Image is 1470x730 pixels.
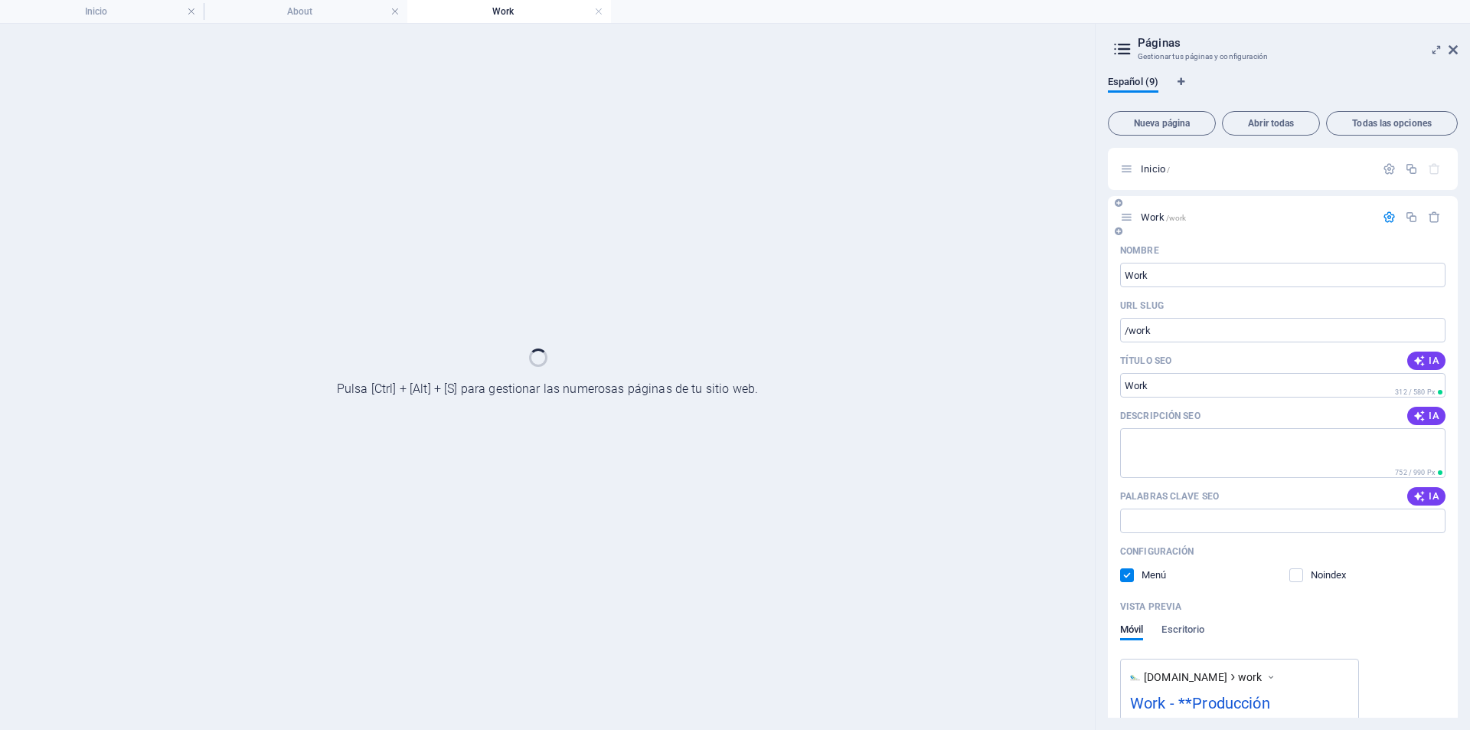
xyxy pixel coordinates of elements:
[1120,428,1445,478] textarea: El texto en los resultados de búsqueda y redes sociales
[1392,387,1445,398] span: Longitud de píxeles calculada en los resultados de búsqueda
[204,3,407,20] h4: About
[1383,162,1396,175] div: Configuración
[1413,490,1439,502] span: IA
[1428,211,1441,224] div: Eliminar
[1413,410,1439,422] span: IA
[1333,119,1451,128] span: Todas las opciones
[1108,111,1216,136] button: Nueva página
[1120,300,1164,312] p: URL SLUG
[1108,73,1158,94] span: Español (9)
[1120,244,1159,257] p: Nombre
[1167,165,1170,174] span: /
[1136,212,1375,222] div: Work/work
[1115,119,1209,128] span: Nueva página
[1142,568,1191,582] p: Define si deseas que esta página se muestre en navegación generada automáticamente.
[1383,211,1396,224] div: Configuración
[1108,76,1458,105] div: Pestañas de idiomas
[1136,164,1375,174] div: Inicio/
[1166,214,1187,222] span: /work
[1326,111,1458,136] button: Todas las opciones
[1120,355,1171,367] label: El título de la página en los resultados de búsqueda y en las pestañas del navegador
[1141,163,1170,175] span: Haz clic para abrir la página
[1229,119,1313,128] span: Abrir todas
[1395,388,1435,396] span: 312 / 580 Px
[1120,300,1164,312] label: Última parte de la URL para esta página
[1392,467,1445,478] span: Longitud de píxeles calculada en los resultados de búsqueda
[1222,111,1320,136] button: Abrir todas
[1120,410,1200,422] p: Descripción SEO
[1141,211,1186,223] span: Haz clic para abrir la página
[1413,355,1439,367] span: IA
[1120,355,1171,367] p: Título SEO
[1120,545,1194,558] p: Configuración
[1120,410,1200,422] label: El texto en los resultados de búsqueda y redes sociales
[1120,318,1445,342] input: Última parte de la URL para esta página
[407,3,611,20] h4: Work
[1407,352,1445,370] button: IA
[1405,162,1418,175] div: Duplicar
[1161,620,1204,642] span: Escritorio
[1405,211,1418,224] div: Duplicar
[1130,673,1140,683] img: CAUCECOMUNPUBLICIDADMERCADEO.png
[1407,487,1445,506] button: IA
[1395,469,1435,476] span: 752 / 990 Px
[1120,490,1219,502] p: Palabras clave SEO
[1120,624,1204,653] div: Vista previa
[1120,620,1143,642] span: Móvil
[1138,50,1427,64] h3: Gestionar tus páginas y configuración
[1407,407,1445,425] button: IA
[1138,36,1458,50] h2: Páginas
[1120,601,1181,613] p: Vista previa de tu página en los resultados de búsqueda
[1144,669,1227,685] span: [DOMAIN_NAME]
[1428,162,1441,175] div: La página principal no puede eliminarse
[1311,568,1361,582] p: Indica a los buscadores que no incluyan esta página en los resultados de búsqueda.
[1120,373,1445,398] input: El título de la página en los resultados de búsqueda y en las pestañas del navegador
[1238,669,1263,685] span: work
